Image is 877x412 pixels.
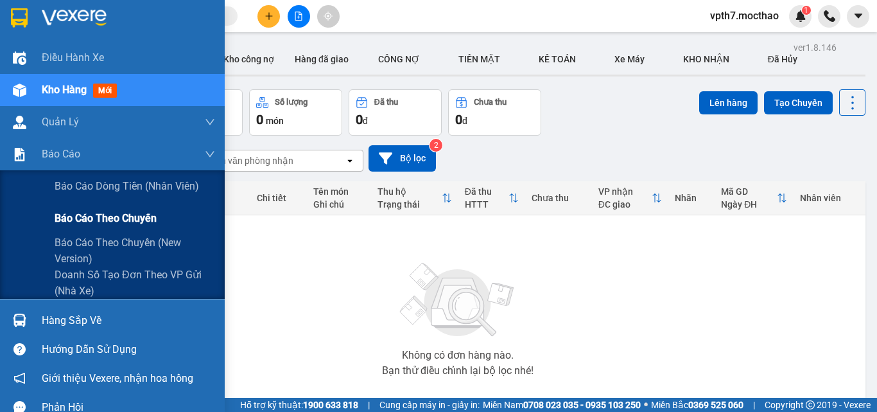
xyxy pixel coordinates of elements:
span: down [205,117,215,127]
img: phone-icon [824,10,835,22]
div: Trạng thái [378,199,442,210]
span: down [205,149,215,159]
div: HTTT [465,199,508,210]
button: Hàng đã giao [284,44,359,75]
span: mới [93,84,117,98]
span: 0 [455,112,462,127]
span: Miền Bắc [651,398,743,412]
span: notification [13,372,26,384]
button: Đã thu0đ [349,89,442,136]
span: plus [265,12,274,21]
span: Cung cấp máy in - giấy in: [379,398,480,412]
span: 0 [256,112,263,127]
div: Mã GD [721,186,777,197]
div: Hướng dẫn sử dụng [42,340,215,359]
img: svg+xml;base64,PHN2ZyBjbGFzcz0ibGlzdC1wbHVnX19zdmciIHhtbG5zPSJodHRwOi8vd3d3LnczLm9yZy8yMDAwL3N2Zy... [394,255,522,345]
button: Bộ lọc [369,145,436,172]
div: Chưa thu [532,193,586,203]
img: logo-vxr [11,8,28,28]
strong: 0708 023 035 - 0935 103 250 [523,400,641,410]
span: Hỗ trợ kỹ thuật: [240,398,358,412]
img: warehouse-icon [13,84,26,97]
div: Ngày ĐH [721,199,777,210]
span: Kho hàng [42,84,87,96]
div: Số lượng [275,98,308,107]
span: Quản Lý [42,114,79,130]
span: question-circle [13,343,26,355]
div: Nhãn [675,193,708,203]
svg: open [345,156,355,166]
div: Tên món [313,186,365,197]
span: đ [462,116,467,126]
img: solution-icon [13,148,26,161]
span: ⚪️ [644,402,648,408]
div: ver 1.8.146 [794,40,837,55]
th: Toggle SortBy [715,181,794,215]
span: Điều hành xe [42,49,104,66]
span: CÔNG NỢ [378,54,420,64]
button: caret-down [847,5,869,28]
span: Xe Máy [614,54,645,64]
div: Đã thu [374,98,398,107]
img: icon-new-feature [795,10,806,22]
strong: 0369 525 060 [688,400,743,410]
div: Bạn thử điều chỉnh lại bộ lọc nhé! [382,366,534,376]
span: Đã Hủy [768,54,797,64]
div: VP nhận [598,186,652,197]
img: warehouse-icon [13,51,26,65]
span: Doanh số tạo đơn theo VP gửi (nhà xe) [55,267,215,299]
button: aim [317,5,340,28]
span: | [753,398,755,412]
span: caret-down [853,10,864,22]
th: Toggle SortBy [458,181,525,215]
div: Hàng sắp về [42,311,215,330]
div: Không có đơn hàng nào. [402,350,514,361]
img: warehouse-icon [13,116,26,129]
button: Kho công nợ [213,44,284,75]
th: Toggle SortBy [371,181,458,215]
span: KẾ TOÁN [539,54,576,64]
span: Báo cáo dòng tiền (nhân viên) [55,178,199,194]
span: copyright [806,400,815,409]
button: Số lượng0món [249,89,342,136]
button: Chưa thu0đ [448,89,541,136]
div: Chi tiết [257,193,300,203]
div: ĐC giao [598,199,652,210]
span: 1 [804,6,808,15]
div: Đã thu [465,186,508,197]
sup: 1 [802,6,811,15]
div: Thu hộ [378,186,442,197]
span: | [368,398,370,412]
span: Báo cáo [42,146,80,162]
span: món [266,116,284,126]
div: Chưa thu [474,98,507,107]
button: plus [257,5,280,28]
span: file-add [294,12,303,21]
span: KHO NHẬN [683,54,729,64]
strong: 1900 633 818 [303,400,358,410]
th: Toggle SortBy [592,181,669,215]
span: đ [363,116,368,126]
button: file-add [288,5,310,28]
button: Lên hàng [699,91,758,114]
img: warehouse-icon [13,314,26,327]
span: 0 [356,112,363,127]
span: Báo cáo theo chuyến (new version) [55,235,215,267]
span: Giới thiệu Vexere, nhận hoa hồng [42,370,193,386]
div: Chọn văn phòng nhận [205,154,293,167]
span: Miền Nam [483,398,641,412]
div: Ghi chú [313,199,365,210]
span: aim [324,12,333,21]
span: TIỀN MẶT [458,54,500,64]
sup: 2 [430,139,442,152]
span: Báo cáo theo chuyến [55,210,157,226]
div: Nhân viên [800,193,859,203]
span: vpth7.mocthao [700,8,789,24]
button: Tạo Chuyến [764,91,833,114]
